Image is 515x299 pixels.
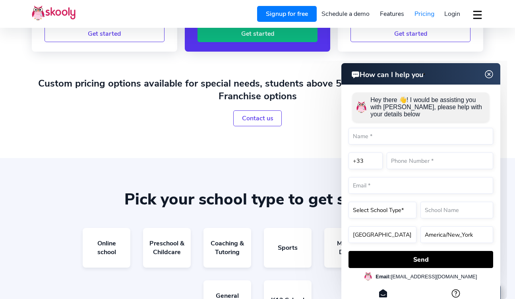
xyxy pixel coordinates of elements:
a: Online school [83,228,130,268]
div: Pick your school type to get started [32,190,483,209]
a: Contact us [233,110,282,126]
a: Signup for free [257,6,317,22]
a: Get started [45,25,165,42]
a: Get started [197,25,318,42]
a: Preschool & Childcare [143,228,191,268]
span: Pricing [414,10,434,18]
a: Sports [264,228,312,268]
h2: Custom pricing options available for special needs, students above 500, Multicentre, multibranch ... [32,77,483,102]
a: Coaching & Tutoring [203,228,251,268]
a: Get started [350,25,470,42]
img: Skooly [32,5,76,21]
a: Login [439,8,465,20]
span: Login [444,10,460,18]
a: Schedule a demo [317,8,375,20]
a: Features [375,8,409,20]
button: dropdown menu [472,6,483,24]
a: Pricing [409,8,439,20]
